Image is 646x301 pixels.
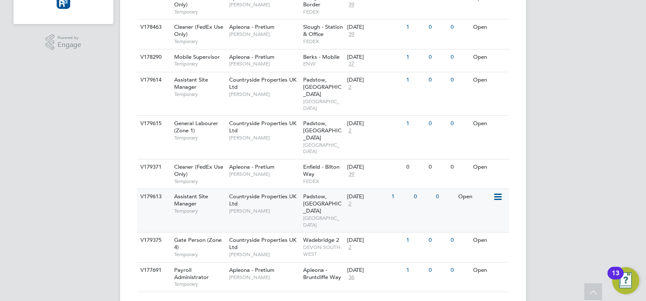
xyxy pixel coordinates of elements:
[404,49,426,65] div: 1
[404,19,426,35] div: 1
[347,237,402,244] div: [DATE]
[229,266,274,274] span: Apleona - Pretium
[229,193,296,207] span: Countryside Properties UK Ltd
[434,189,456,205] div: 0
[449,233,471,248] div: 0
[456,189,493,205] div: Open
[404,233,426,248] div: 1
[138,49,168,65] div: V178290
[303,8,343,15] span: FEDEX
[404,116,426,131] div: 1
[471,49,508,65] div: Open
[449,263,471,278] div: 0
[303,60,343,67] span: ENW
[229,76,296,90] span: Countryside Properties UK Ltd
[174,134,225,141] span: Temporary
[174,281,225,287] span: Temporary
[404,159,426,175] div: 0
[347,1,356,8] span: 39
[303,163,339,178] span: Enfield - Bilton Way
[174,120,218,134] span: General Labourer (Zone 1)
[412,189,434,205] div: 0
[138,72,168,88] div: V179614
[389,189,411,205] div: 1
[347,267,402,274] div: [DATE]
[174,91,225,98] span: Temporary
[427,116,449,131] div: 0
[303,53,339,60] span: Berks - Mobile
[174,178,225,185] span: Temporary
[303,120,342,141] span: Padstow, [GEOGRAPHIC_DATA]
[174,23,223,38] span: Cleaner (FedEx Use Only)
[138,263,168,278] div: V177691
[303,193,342,214] span: Padstow, [GEOGRAPHIC_DATA]
[174,8,225,15] span: Temporary
[174,38,225,45] span: Temporary
[174,236,222,251] span: Gate Person (Zone 4)
[612,273,619,284] div: 13
[347,244,353,251] span: 2
[174,60,225,67] span: Temporary
[229,31,299,38] span: [PERSON_NAME]
[404,72,426,88] div: 1
[347,77,402,84] div: [DATE]
[427,49,449,65] div: 0
[471,72,508,88] div: Open
[347,120,402,127] div: [DATE]
[427,19,449,35] div: 0
[229,60,299,67] span: [PERSON_NAME]
[347,193,387,200] div: [DATE]
[229,134,299,141] span: [PERSON_NAME]
[449,72,471,88] div: 0
[303,23,343,38] span: Slough - Station & Office
[303,98,343,111] span: [GEOGRAPHIC_DATA]
[449,116,471,131] div: 0
[347,164,402,171] div: [DATE]
[174,53,220,60] span: Mobile Supervisor
[229,274,299,281] span: [PERSON_NAME]
[427,159,449,175] div: 0
[174,266,209,281] span: Payroll Administrator
[229,251,299,258] span: [PERSON_NAME]
[174,76,208,90] span: Assistant Site Manager
[347,54,402,61] div: [DATE]
[229,208,299,214] span: [PERSON_NAME]
[347,127,353,134] span: 2
[612,267,639,294] button: Open Resource Center, 13 new notifications
[174,163,223,178] span: Cleaner (FedEx Use Only)
[347,171,356,178] span: 39
[229,91,299,98] span: [PERSON_NAME]
[404,263,426,278] div: 1
[138,159,168,175] div: V179371
[174,251,225,258] span: Temporary
[303,244,343,257] span: DEVON SOUTH-WEST
[347,274,356,281] span: 36
[347,84,353,91] span: 2
[303,38,343,45] span: FEDEX
[138,19,168,35] div: V178463
[471,263,508,278] div: Open
[174,193,208,207] span: Assistant Site Manager
[303,142,343,155] span: [GEOGRAPHIC_DATA]
[427,72,449,88] div: 0
[347,200,353,208] span: 2
[471,159,508,175] div: Open
[138,116,168,131] div: V179615
[303,215,343,228] span: [GEOGRAPHIC_DATA]
[229,1,299,8] span: [PERSON_NAME]
[449,159,471,175] div: 0
[427,263,449,278] div: 0
[471,233,508,248] div: Open
[57,34,81,41] span: Powered by
[57,41,81,49] span: Engage
[303,266,341,281] span: Apleona - Bruntcliffe Way
[347,60,356,68] span: 37
[303,76,342,98] span: Padstow, [GEOGRAPHIC_DATA]
[46,34,82,50] a: Powered byEngage
[449,49,471,65] div: 0
[303,236,339,244] span: Wadebridge 2
[138,189,168,205] div: V179613
[229,120,296,134] span: Countryside Properties UK Ltd
[347,24,402,31] div: [DATE]
[229,53,274,60] span: Apleona - Pretium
